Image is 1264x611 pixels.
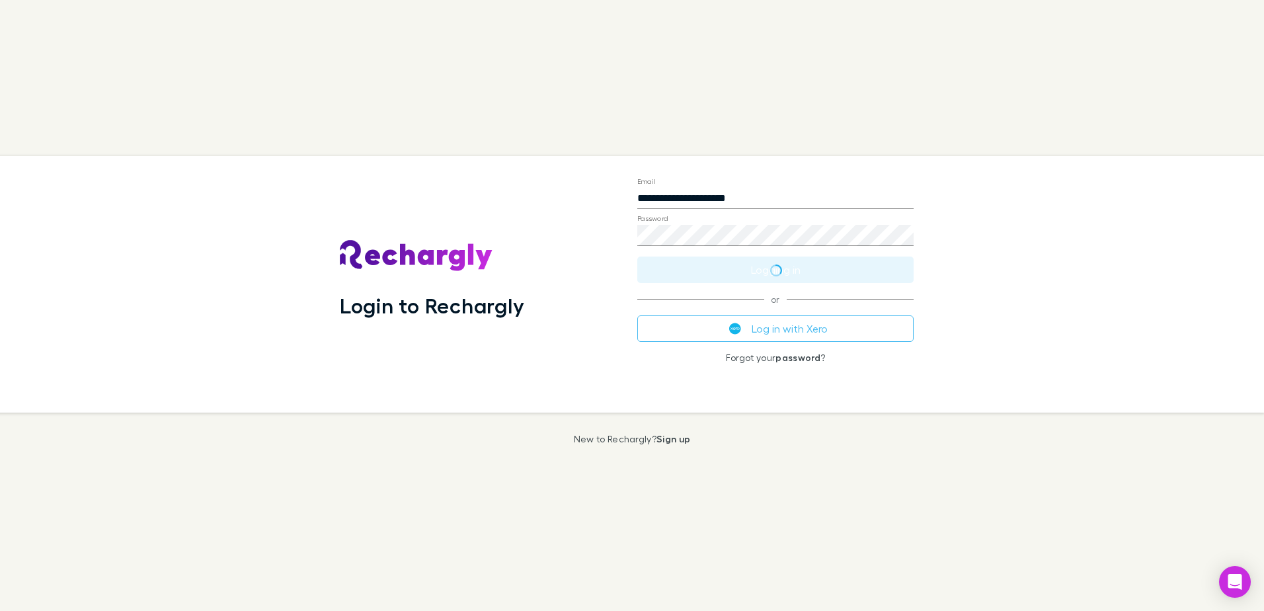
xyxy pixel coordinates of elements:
p: Forgot your ? [637,352,914,363]
a: password [775,352,820,363]
img: Rechargly's Logo [340,240,493,272]
a: Sign up [656,433,690,444]
label: Email [637,177,655,186]
h1: Login to Rechargly [340,293,524,318]
div: Open Intercom Messenger [1219,566,1251,598]
label: Password [637,214,668,224]
button: Log in with Xero [637,315,914,342]
img: Xero's logo [729,323,741,335]
p: New to Rechargly? [574,434,691,444]
button: Logging in [637,257,914,283]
